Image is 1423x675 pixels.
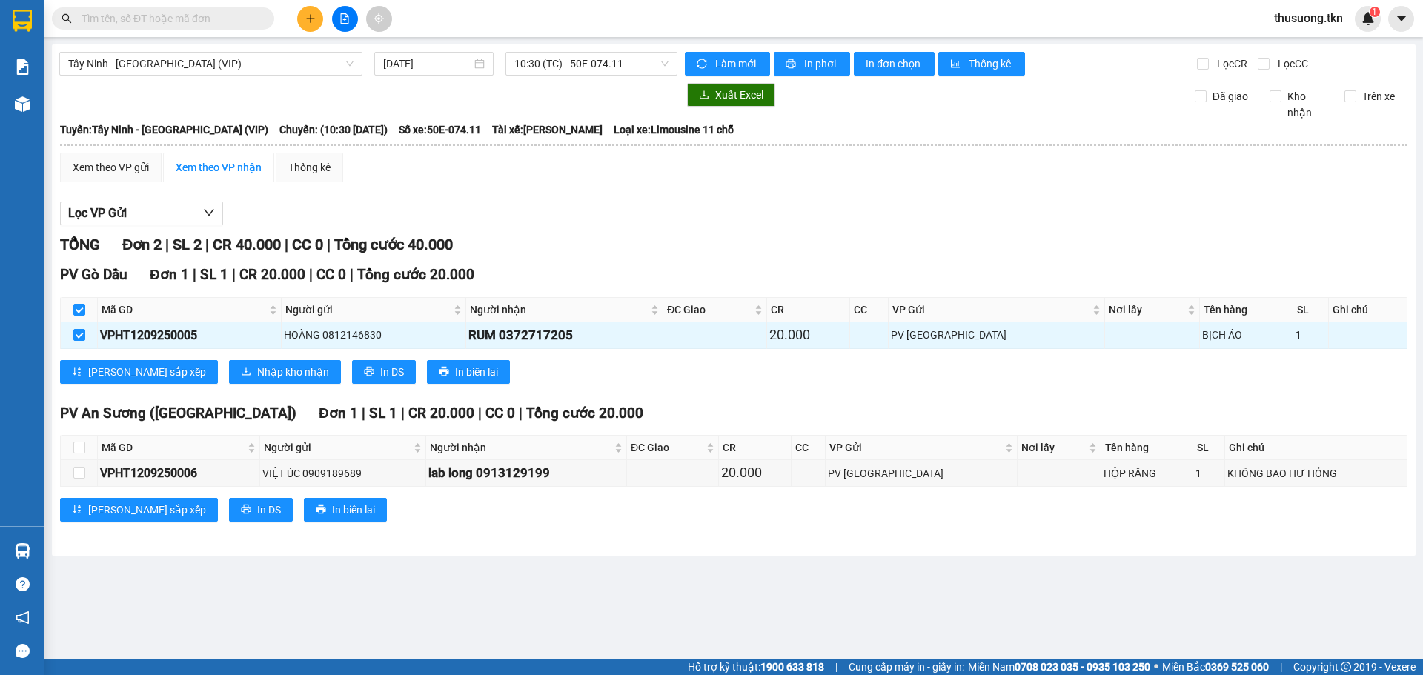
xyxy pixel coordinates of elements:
[213,236,281,253] span: CR 40.000
[685,52,770,76] button: syncLàm mới
[828,465,1015,482] div: PV [GEOGRAPHIC_DATA]
[614,122,734,138] span: Loại xe: Limousine 11 chỗ
[309,266,313,283] span: |
[262,465,423,482] div: VIỆT ÚC 0909189689
[804,56,838,72] span: In phơi
[334,236,453,253] span: Tổng cước 40.000
[68,53,354,75] span: Tây Ninh - Sài Gòn (VIP)
[1296,327,1326,343] div: 1
[829,439,1002,456] span: VP Gửi
[1202,327,1290,343] div: BỊCH ÁO
[297,6,323,32] button: plus
[364,366,374,378] span: printer
[470,302,648,318] span: Người nhận
[332,502,375,518] span: In biên lai
[241,366,251,378] span: download
[15,59,30,75] img: solution-icon
[439,366,449,378] span: printer
[1293,298,1329,322] th: SL
[767,298,849,322] th: CR
[1195,465,1222,482] div: 1
[139,55,620,73] li: Hotline: 1900 8153
[1104,465,1190,482] div: HỘP RĂNG
[15,543,30,559] img: warehouse-icon
[715,87,763,103] span: Xuất Excel
[1200,298,1293,322] th: Tên hàng
[1109,302,1184,318] span: Nơi lấy
[950,59,963,70] span: bar-chart
[1205,661,1269,673] strong: 0369 525 060
[786,59,798,70] span: printer
[100,464,257,482] div: VPHT1209250006
[1395,12,1408,25] span: caret-down
[241,504,251,516] span: printer
[849,659,964,675] span: Cung cấp máy in - giấy in:
[1154,664,1158,670] span: ⚪️
[769,325,846,345] div: 20.000
[1193,436,1225,460] th: SL
[891,327,1103,343] div: PV [GEOGRAPHIC_DATA]
[688,659,824,675] span: Hỗ trợ kỹ thuật:
[399,122,481,138] span: Số xe: 50E-074.11
[1388,6,1414,32] button: caret-down
[98,322,282,348] td: VPHT1209250005
[408,405,474,422] span: CR 20.000
[200,266,228,283] span: SL 1
[332,6,358,32] button: file-add
[60,124,268,136] b: Tuyến: Tây Ninh - [GEOGRAPHIC_DATA] (VIP)
[1370,7,1380,17] sup: 1
[968,659,1150,675] span: Miền Nam
[60,405,296,422] span: PV An Sương ([GEOGRAPHIC_DATA])
[826,460,1018,486] td: PV Hòa Thành
[514,53,669,75] span: 10:30 (TC) - 50E-074.11
[519,405,523,422] span: |
[427,360,510,384] button: printerIn biên lai
[176,159,262,176] div: Xem theo VP nhận
[288,159,331,176] div: Thống kê
[1162,659,1269,675] span: Miền Bắc
[1225,436,1407,460] th: Ghi chú
[721,462,789,483] div: 20.000
[374,13,384,24] span: aim
[380,364,404,380] span: In DS
[492,122,603,138] span: Tài xế: [PERSON_NAME]
[1207,88,1254,104] span: Đã giao
[327,236,331,253] span: |
[16,644,30,658] span: message
[102,302,266,318] span: Mã GD
[279,122,388,138] span: Chuyến: (10:30 [DATE])
[60,236,100,253] span: TỔNG
[1356,88,1401,104] span: Trên xe
[139,36,620,55] li: [STREET_ADDRESS][PERSON_NAME]. [GEOGRAPHIC_DATA], Tỉnh [GEOGRAPHIC_DATA]
[98,460,260,486] td: VPHT1209250006
[13,10,32,32] img: logo-vxr
[401,405,405,422] span: |
[73,159,149,176] div: Xem theo VP gửi
[72,366,82,378] span: sort-ascending
[892,302,1090,318] span: VP Gửi
[369,405,397,422] span: SL 1
[165,236,169,253] span: |
[428,463,624,483] div: lab long 0913129199
[697,59,709,70] span: sync
[88,502,206,518] span: [PERSON_NAME] sắp xếp
[969,56,1013,72] span: Thống kê
[82,10,256,27] input: Tìm tên, số ĐT hoặc mã đơn
[339,13,350,24] span: file-add
[292,236,323,253] span: CC 0
[239,266,305,283] span: CR 20.000
[1341,662,1351,672] span: copyright
[350,266,354,283] span: |
[854,52,935,76] button: In đơn chọn
[526,405,643,422] span: Tổng cước 20.000
[1021,439,1086,456] span: Nơi lấy
[430,439,611,456] span: Người nhận
[19,19,93,93] img: logo.jpg
[719,436,792,460] th: CR
[68,204,127,222] span: Lọc VP Gửi
[1281,88,1333,121] span: Kho nhận
[1211,56,1250,72] span: Lọc CR
[100,326,279,345] div: VPHT1209250005
[60,202,223,225] button: Lọc VP Gửi
[362,405,365,422] span: |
